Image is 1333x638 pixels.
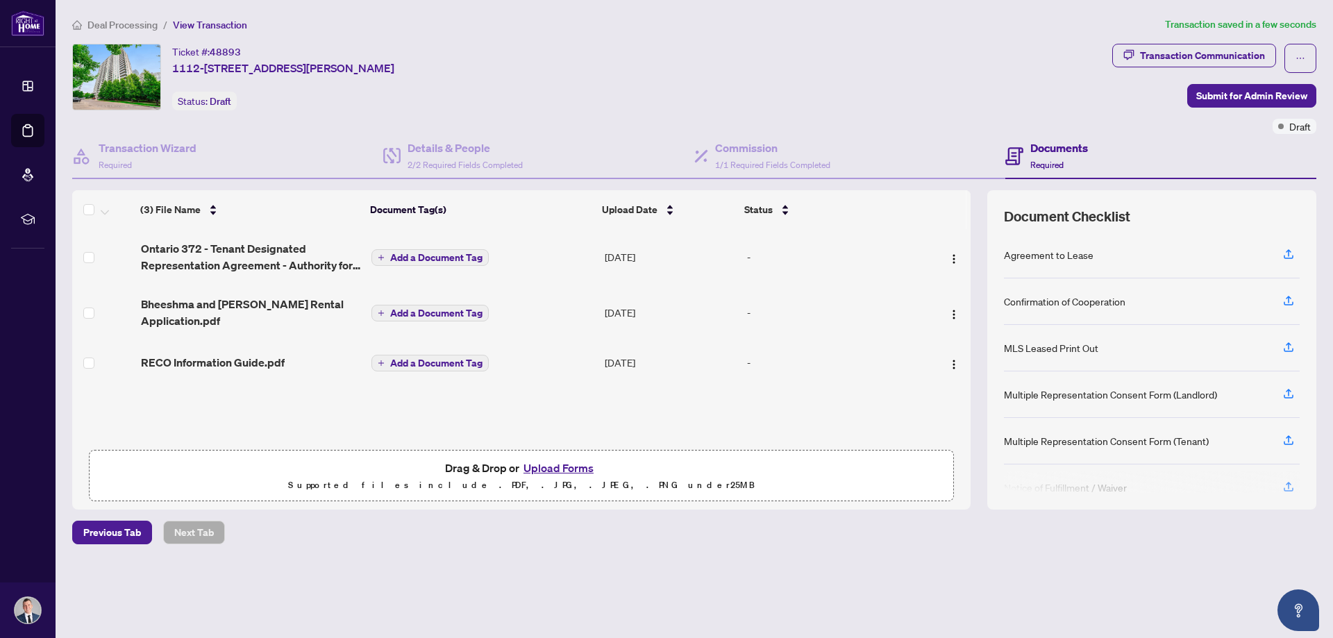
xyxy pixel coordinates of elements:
[371,249,489,266] button: Add a Document Tag
[602,202,657,217] span: Upload Date
[11,10,44,36] img: logo
[371,354,489,372] button: Add a Document Tag
[408,140,523,156] h4: Details & People
[371,305,489,321] button: Add a Document Tag
[1004,387,1217,402] div: Multiple Representation Consent Form (Landlord)
[519,459,598,477] button: Upload Forms
[1196,85,1307,107] span: Submit for Admin Review
[390,308,483,318] span: Add a Document Tag
[83,521,141,544] span: Previous Tab
[599,229,742,285] td: [DATE]
[99,160,132,170] span: Required
[1296,53,1305,63] span: ellipsis
[445,459,598,477] span: Drag & Drop or
[378,360,385,367] span: plus
[141,354,285,371] span: RECO Information Guide.pdf
[943,301,965,324] button: Logo
[948,309,959,320] img: Logo
[1140,44,1265,67] div: Transaction Communication
[172,60,394,76] span: 1112-[STREET_ADDRESS][PERSON_NAME]
[390,358,483,368] span: Add a Document Tag
[210,95,231,108] span: Draft
[747,355,914,370] div: -
[173,19,247,31] span: View Transaction
[141,240,361,274] span: Ontario 372 - Tenant Designated Representation Agreement - Authority for Lease or Purchase.pdf
[1289,119,1311,134] span: Draft
[364,190,596,229] th: Document Tag(s)
[408,160,523,170] span: 2/2 Required Fields Completed
[73,44,160,110] img: IMG-W12332806_1.jpg
[739,190,916,229] th: Status
[1004,340,1098,355] div: MLS Leased Print Out
[599,285,742,340] td: [DATE]
[747,249,914,265] div: -
[715,140,830,156] h4: Commission
[1004,247,1093,262] div: Agreement to Lease
[141,296,361,329] span: Bheeshma and [PERSON_NAME] Rental Application.pdf
[378,254,385,261] span: plus
[371,355,489,371] button: Add a Document Tag
[72,521,152,544] button: Previous Tab
[210,46,241,58] span: 48893
[90,451,953,502] span: Drag & Drop orUpload FormsSupported files include .PDF, .JPG, .JPEG, .PNG under25MB
[378,310,385,317] span: plus
[596,190,739,229] th: Upload Date
[943,351,965,373] button: Logo
[163,17,167,33] li: /
[715,160,830,170] span: 1/1 Required Fields Completed
[948,253,959,265] img: Logo
[1165,17,1316,33] article: Transaction saved in a few seconds
[943,246,965,268] button: Logo
[390,253,483,262] span: Add a Document Tag
[1030,160,1064,170] span: Required
[948,359,959,370] img: Logo
[1004,433,1209,448] div: Multiple Representation Consent Form (Tenant)
[599,340,742,385] td: [DATE]
[140,202,201,217] span: (3) File Name
[747,305,914,320] div: -
[1030,140,1088,156] h4: Documents
[99,140,196,156] h4: Transaction Wizard
[1004,207,1130,226] span: Document Checklist
[172,44,241,60] div: Ticket #:
[371,304,489,322] button: Add a Document Tag
[98,477,945,494] p: Supported files include .PDF, .JPG, .JPEG, .PNG under 25 MB
[135,190,364,229] th: (3) File Name
[1187,84,1316,108] button: Submit for Admin Review
[163,521,225,544] button: Next Tab
[1004,294,1125,309] div: Confirmation of Cooperation
[72,20,82,30] span: home
[15,597,41,623] img: Profile Icon
[744,202,773,217] span: Status
[172,92,237,110] div: Status:
[1277,589,1319,631] button: Open asap
[371,249,489,267] button: Add a Document Tag
[87,19,158,31] span: Deal Processing
[1112,44,1276,67] button: Transaction Communication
